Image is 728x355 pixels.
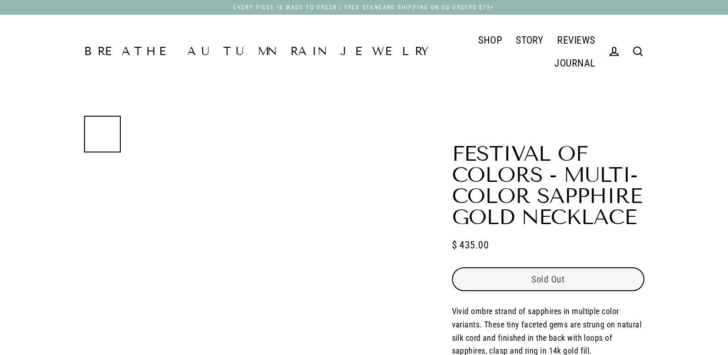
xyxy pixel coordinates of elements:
[452,267,644,291] button: Sold Out
[452,237,489,253] span: $ 435.00
[547,51,602,74] a: JOURNAL
[84,46,434,57] a: Breathe Autumn Rain Jewelry
[531,274,564,285] span: Sold Out
[452,143,644,228] h1: Festival of Colors - Multi-Color Sapphire Gold Necklace
[509,28,550,51] a: STORY
[434,28,602,74] div: Primary
[471,28,509,51] a: SHOP
[550,28,602,51] a: REVIEWS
